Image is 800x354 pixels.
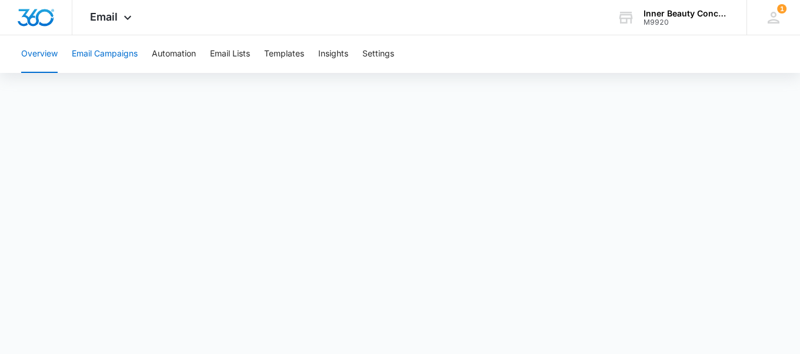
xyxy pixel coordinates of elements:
[90,11,118,23] span: Email
[644,18,729,26] div: account id
[152,35,196,73] button: Automation
[21,35,58,73] button: Overview
[210,35,250,73] button: Email Lists
[777,4,786,14] div: notifications count
[264,35,304,73] button: Templates
[644,9,729,18] div: account name
[72,35,138,73] button: Email Campaigns
[362,35,394,73] button: Settings
[777,4,786,14] span: 1
[318,35,348,73] button: Insights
